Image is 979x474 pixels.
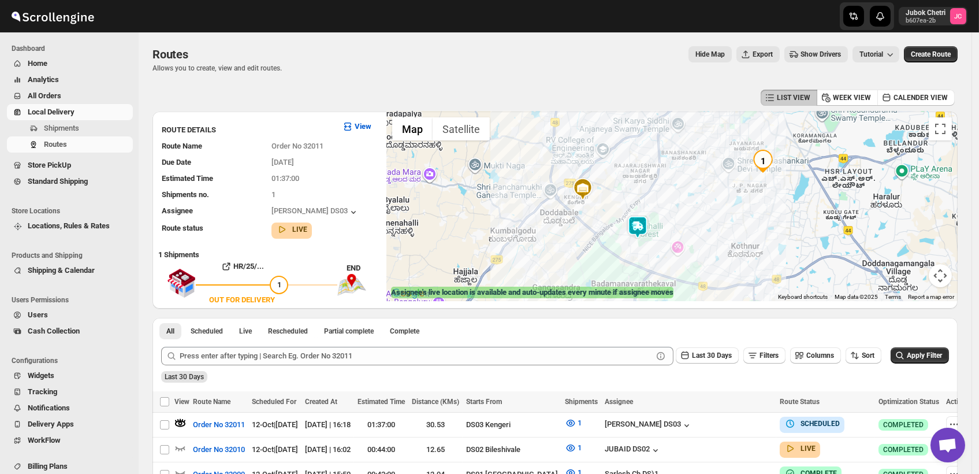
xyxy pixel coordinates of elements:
[28,420,74,428] span: Delivery Apps
[191,327,223,336] span: Scheduled
[162,124,333,136] h3: ROUTE DETAILS
[355,122,371,131] b: View
[801,420,840,428] b: SCHEDULED
[358,419,405,431] div: 01:37:00
[885,294,901,300] a: Terms (opens in new tab)
[911,50,951,59] span: Create Route
[12,206,133,216] span: Store Locations
[12,44,133,53] span: Dashboard
[778,293,828,301] button: Keyboard shortcuts
[44,124,79,132] span: Shipments
[167,261,196,306] img: shop.svg
[743,347,786,364] button: Filters
[152,47,188,61] span: Routes
[862,351,874,360] span: Sort
[801,445,816,453] b: LIVE
[7,384,133,400] button: Tracking
[28,436,61,445] span: WorkFlow
[412,419,459,431] div: 30.53
[7,136,133,153] button: Routes
[28,266,95,275] span: Shipping & Calendar
[894,93,948,102] span: CALENDER VIEW
[252,420,298,429] span: 12-Oct | [DATE]
[412,398,459,406] span: Distance (KMs)
[233,262,264,271] b: HR/25/...
[337,274,366,296] img: trip_end.png
[833,93,871,102] span: WEEK VIEW
[780,398,820,406] span: Route Status
[162,224,203,232] span: Route status
[784,46,848,62] button: Show Drivers
[28,75,59,84] span: Analytics
[736,46,780,62] button: Export
[846,347,881,364] button: Sort
[929,117,952,140] button: Toggle fullscreen view
[292,225,307,234] b: LIVE
[28,161,71,169] span: Store PickUp
[28,91,61,100] span: All Orders
[12,295,133,305] span: Users Permissions
[186,416,252,434] button: Order No 32011
[196,257,288,276] button: HR/25/...
[412,444,459,456] div: 12.65
[324,327,374,336] span: Partial complete
[193,419,245,431] span: Order No 32011
[578,419,582,427] span: 1
[305,398,337,406] span: Created At
[390,327,419,336] span: Complete
[883,445,924,454] span: COMPLETED
[692,351,732,360] span: Last 30 Days
[558,414,589,432] button: 1
[930,428,965,462] div: Open chat
[166,327,174,336] span: All
[906,17,946,24] p: b607ea-2b
[152,245,199,259] b: 1 Shipments
[7,55,133,72] button: Home
[605,445,661,456] button: JUBAID DS02
[7,72,133,88] button: Analytics
[784,443,816,454] button: LIVE
[28,221,110,230] span: Locations, Rules & Rates
[904,46,958,62] button: Create Route
[7,88,133,104] button: All Orders
[7,307,133,323] button: Users
[7,323,133,339] button: Cash Collection
[955,13,962,20] text: JC
[12,356,133,365] span: Configurations
[28,310,48,319] span: Users
[790,347,841,364] button: Columns
[174,398,189,406] span: View
[906,8,946,17] p: Jubok Chetri
[7,400,133,416] button: Notifications
[784,418,840,429] button: SCHEDULED
[358,444,405,456] div: 00:44:00
[28,371,54,380] span: Widgets
[305,444,351,456] div: [DATE] | 16:02
[162,206,193,215] span: Assignee
[28,387,57,396] span: Tracking
[950,8,966,24] span: Jubok Chetri
[946,398,966,406] span: Action
[7,218,133,234] button: Locations, Rules & Rates
[391,287,673,298] label: Assignee's live location is available and auto-updates every minute if assignee moves
[209,294,275,306] div: OUT FOR DELIVERY
[433,117,490,140] button: Show satellite imagery
[859,50,883,58] span: Tutorial
[268,327,308,336] span: Rescheduled
[879,398,939,406] span: Optimization Status
[162,142,202,150] span: Route Name
[12,251,133,260] span: Products and Shipping
[162,190,209,199] span: Shipments no.
[271,190,276,199] span: 1
[28,59,47,68] span: Home
[392,117,433,140] button: Show street map
[28,462,68,471] span: Billing Plans
[7,368,133,384] button: Widgets
[891,347,949,364] button: Apply Filter
[899,7,967,25] button: User menu
[162,174,213,183] span: Estimated Time
[252,445,298,454] span: 12-Oct | [DATE]
[801,50,841,59] span: Show Drivers
[558,439,589,457] button: 1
